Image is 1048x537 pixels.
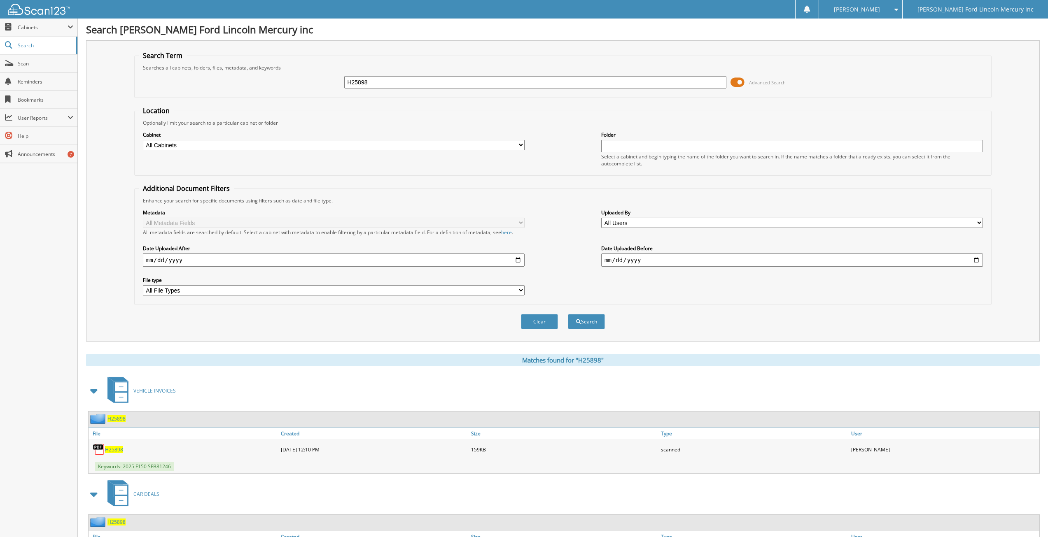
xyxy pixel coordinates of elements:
legend: Location [139,106,174,115]
label: Date Uploaded After [143,245,525,252]
div: Enhance your search for specific documents using filters such as date and file type. [139,197,987,204]
a: Created [279,428,469,439]
span: Cabinets [18,24,68,31]
a: User [849,428,1039,439]
span: [PERSON_NAME] [834,7,880,12]
span: Keywords: 2025 F150 SFB81246 [95,462,174,471]
div: 7 [68,151,74,158]
a: H25898 [105,446,123,453]
span: Scan [18,60,73,67]
div: [DATE] 12:10 PM [279,441,469,458]
input: start [143,253,525,267]
a: File [89,428,279,439]
span: CAR DEALS [133,491,159,497]
div: scanned [659,441,849,458]
span: VEHICLE INVOICES [133,387,176,394]
a: Size [469,428,659,439]
label: Metadata [143,209,525,216]
a: Type [659,428,849,439]
a: VEHICLE INVOICES [103,374,176,407]
label: Uploaded By [601,209,983,216]
div: 159KB [469,441,659,458]
a: here [501,229,512,236]
span: Announcements [18,151,73,158]
button: Clear [521,314,558,329]
div: Optionally limit your search to a particular cabinet or folder [139,119,987,126]
a: H25898 [107,518,126,525]
img: PDF.png [93,443,105,456]
label: Cabinet [143,131,525,138]
img: folder2.png [90,414,107,424]
span: Advanced Search [749,79,786,86]
button: Search [568,314,605,329]
a: CAR DEALS [103,478,159,510]
div: [PERSON_NAME] [849,441,1039,458]
a: H25898 [107,415,126,422]
span: Reminders [18,78,73,85]
span: Search [18,42,72,49]
h1: Search [PERSON_NAME] Ford Lincoln Mercury inc [86,23,1040,36]
div: Searches all cabinets, folders, files, metadata, and keywords [139,64,987,71]
legend: Search Term [139,51,187,60]
label: Folder [601,131,983,138]
label: File type [143,277,525,284]
img: scan123-logo-white.svg [8,4,70,15]
span: Bookmarks [18,96,73,103]
div: Select a cabinet and begin typing the name of the folder you want to search in. If the name match... [601,153,983,167]
div: All metadata fields are searched by default. Select a cabinet with metadata to enable filtering b... [143,229,525,236]
span: Help [18,133,73,139]
span: [PERSON_NAME] Ford Lincoln Mercury inc [917,7,1034,12]
legend: Additional Document Filters [139,184,234,193]
img: folder2.png [90,517,107,527]
input: end [601,253,983,267]
span: User Reports [18,114,68,121]
label: Date Uploaded Before [601,245,983,252]
div: Matches found for "H25898" [86,354,1040,366]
